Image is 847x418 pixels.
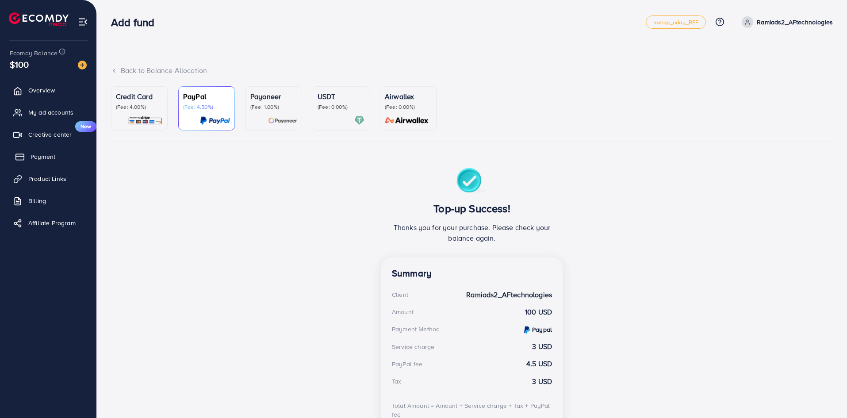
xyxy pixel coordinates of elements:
[116,104,163,111] p: (Fee: 4.00%)
[7,148,90,165] a: Payment
[757,17,833,27] p: Ramiads2_AFtechnologies
[7,192,90,210] a: Billing
[318,91,364,102] p: USDT
[28,108,73,117] span: My ad accounts
[9,12,69,26] img: logo
[128,115,163,126] img: card
[7,104,90,121] a: My ad accounts
[318,104,364,111] p: (Fee: 0.00%)
[7,170,90,188] a: Product Links
[392,325,440,334] div: Payment Method
[809,378,840,411] iframe: Chat
[456,168,488,195] img: success
[385,104,432,111] p: (Fee: 0.00%)
[7,214,90,232] a: Affiliate Program
[111,65,833,76] div: Back to Balance Allocation
[392,222,552,243] p: Thanks you for your purchase. Please check your balance again.
[28,130,72,139] span: Creative center
[392,202,552,215] h3: Top-up Success!
[183,104,230,111] p: (Fee: 4.50%)
[200,115,230,126] img: card
[31,152,55,161] span: Payment
[78,61,87,69] img: image
[738,16,833,28] a: Ramiads2_AFtechnologies
[392,268,552,279] h4: Summary
[392,377,401,386] div: Tax
[525,307,552,317] strong: 100 USD
[532,341,552,352] strong: 3 USD
[116,91,163,102] p: Credit Card
[28,219,76,227] span: Affiliate Program
[28,196,46,205] span: Billing
[532,376,552,387] strong: 3 USD
[646,15,706,29] a: metap_oday_REF
[354,115,364,126] img: card
[526,359,552,369] strong: 4.5 USD
[392,360,423,368] div: PayPal fee
[466,290,552,300] strong: Ramiads2_AFtechnologies
[392,342,434,351] div: Service charge
[268,115,297,126] img: card
[7,81,90,99] a: Overview
[382,115,432,126] img: card
[28,86,55,95] span: Overview
[392,307,414,316] div: Amount
[250,104,297,111] p: (Fee: 1.00%)
[10,58,29,71] span: $100
[385,91,432,102] p: Airwallex
[532,325,552,334] strong: Paypal
[183,91,230,102] p: PayPal
[653,19,698,25] span: metap_oday_REF
[78,17,88,27] img: menu
[28,174,66,183] span: Product Links
[10,49,57,58] span: Ecomdy Balance
[111,16,161,29] h3: Add fund
[75,121,96,132] span: New
[524,326,530,334] img: credit
[392,290,408,299] div: Client
[250,91,297,102] p: Payoneer
[7,126,90,143] a: Creative centerNew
